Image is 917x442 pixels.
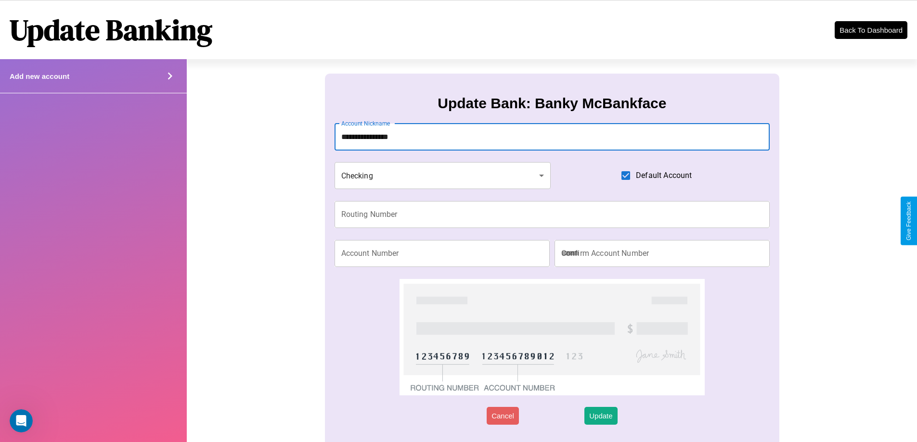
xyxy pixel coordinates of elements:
iframe: Intercom live chat [10,409,33,432]
button: Cancel [487,407,519,425]
div: Give Feedback [905,202,912,240]
span: Default Account [636,170,692,181]
div: Checking [335,162,551,189]
h3: Update Bank: Banky McBankface [438,95,666,112]
button: Back To Dashboard [835,21,907,39]
h4: Add new account [10,72,69,80]
label: Account Nickname [341,119,390,127]
img: check [400,279,704,395]
button: Update [584,407,617,425]
h1: Update Banking [10,10,212,50]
